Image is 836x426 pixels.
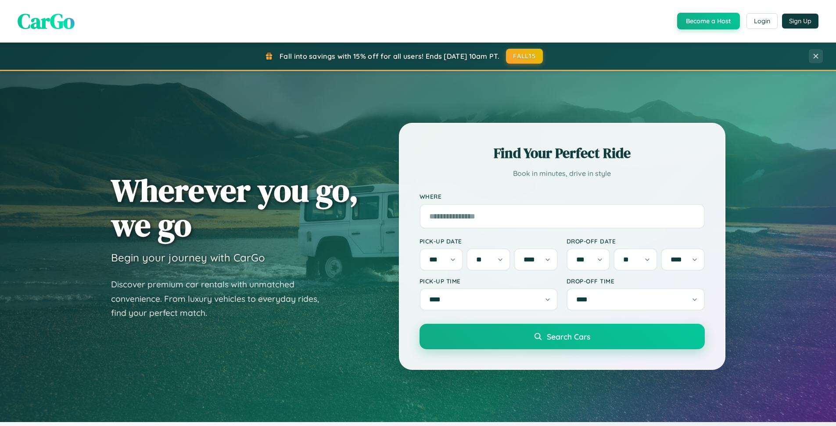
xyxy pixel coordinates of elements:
[547,332,590,341] span: Search Cars
[280,52,499,61] span: Fall into savings with 15% off for all users! Ends [DATE] 10am PT.
[18,7,75,36] span: CarGo
[111,277,330,320] p: Discover premium car rentals with unmatched convenience. From luxury vehicles to everyday rides, ...
[420,277,558,285] label: Pick-up Time
[420,167,705,180] p: Book in minutes, drive in style
[677,13,740,29] button: Become a Host
[567,237,705,245] label: Drop-off Date
[746,13,778,29] button: Login
[420,193,705,200] label: Where
[111,173,359,242] h1: Wherever you go, we go
[567,277,705,285] label: Drop-off Time
[111,251,265,264] h3: Begin your journey with CarGo
[506,49,543,64] button: FALL15
[420,143,705,163] h2: Find Your Perfect Ride
[420,237,558,245] label: Pick-up Date
[782,14,818,29] button: Sign Up
[420,324,705,349] button: Search Cars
